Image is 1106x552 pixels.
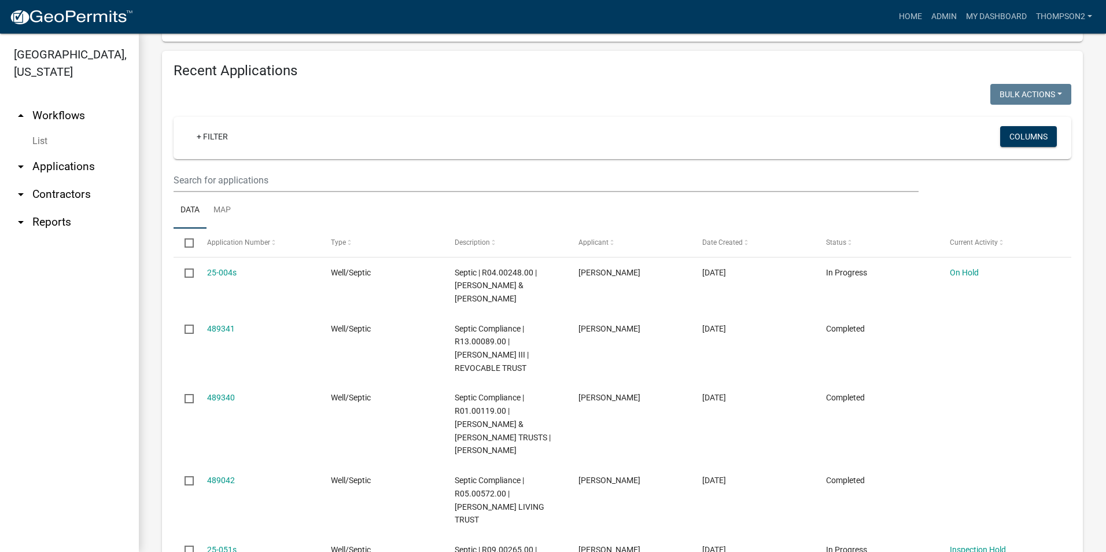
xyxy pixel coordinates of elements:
span: Date Created [702,238,743,246]
i: arrow_drop_up [14,109,28,123]
span: Current Activity [950,238,998,246]
a: Thompson2 [1031,6,1097,28]
span: Darrin [578,393,640,402]
span: Well/Septic [331,476,371,485]
span: Type [331,238,346,246]
a: On Hold [950,268,979,277]
datatable-header-cell: Applicant [567,229,691,256]
span: Well/Septic [331,324,371,333]
span: Completed [826,324,865,333]
datatable-header-cell: Type [319,229,443,256]
a: Data [174,192,207,229]
span: Completed [826,476,865,485]
a: + Filter [187,126,237,147]
span: Septic Compliance | R13.00089.00 | JOSEPH F SCHOENDORF III | REVOCABLE TRUST [455,324,529,373]
span: Applicant [578,238,609,246]
span: Darrin [578,268,640,277]
span: Application Number [207,238,270,246]
datatable-header-cell: Description [444,229,567,256]
span: In Progress [826,268,867,277]
a: Map [207,192,238,229]
span: 10/07/2025 [702,324,726,333]
a: 489341 [207,324,235,333]
datatable-header-cell: Status [815,229,939,256]
span: Septic Compliance | R05.00572.00 | KEENEY CRAVATH LIVING TRUST [455,476,544,524]
span: Completed [826,393,865,402]
span: Darrin [578,324,640,333]
a: My Dashboard [961,6,1031,28]
datatable-header-cell: Select [174,229,196,256]
a: Admin [927,6,961,28]
h4: Recent Applications [174,62,1071,79]
span: Well/Septic [331,268,371,277]
span: Description [455,238,490,246]
button: Bulk Actions [990,84,1071,105]
datatable-header-cell: Application Number [196,229,319,256]
i: arrow_drop_down [14,187,28,201]
i: arrow_drop_down [14,215,28,229]
datatable-header-cell: Current Activity [939,229,1063,256]
span: Status [826,238,846,246]
a: 489042 [207,476,235,485]
span: Septic | R04.00248.00 | TREVOR P & LISA M SCHOUWEILER [455,268,537,304]
span: 10/07/2025 [702,393,726,402]
span: Well/Septic [331,393,371,402]
span: 10/13/2025 [702,268,726,277]
span: 10/07/2025 [702,476,726,485]
span: Septic Compliance | R01.00119.00 | ROBERT & SHEILA FICK TRUSTS | HEIDI BURGESON [455,393,551,455]
a: Home [894,6,927,28]
i: arrow_drop_down [14,160,28,174]
datatable-header-cell: Date Created [691,229,815,256]
span: Darrin [578,476,640,485]
button: Columns [1000,126,1057,147]
input: Search for applications [174,168,919,192]
a: 489340 [207,393,235,402]
a: 25-004s [207,268,237,277]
